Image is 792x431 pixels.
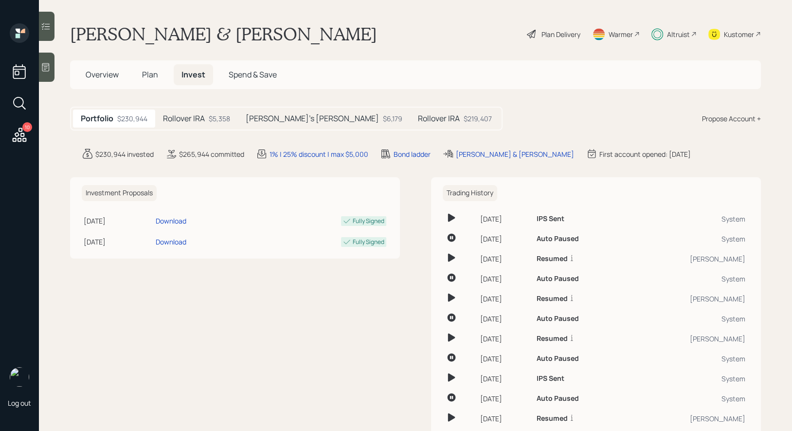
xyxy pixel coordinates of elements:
[632,374,745,384] div: System
[10,367,29,387] img: treva-nostdahl-headshot.png
[353,238,384,246] div: Fully Signed
[537,414,568,423] h6: Resumed
[537,275,579,283] h6: Auto Paused
[480,214,529,224] div: [DATE]
[609,29,633,39] div: Warmer
[632,354,745,364] div: System
[632,314,745,324] div: System
[156,237,186,247] div: Download
[632,274,745,284] div: System
[22,122,32,132] div: 10
[480,334,529,344] div: [DATE]
[464,113,492,124] div: $219,407
[163,114,205,123] h5: Rollover IRA
[181,69,205,80] span: Invest
[702,113,761,124] div: Propose Account +
[480,394,529,404] div: [DATE]
[480,254,529,264] div: [DATE]
[480,374,529,384] div: [DATE]
[632,294,745,304] div: [PERSON_NAME]
[70,23,377,45] h1: [PERSON_NAME] & [PERSON_NAME]
[537,215,564,223] h6: IPS Sent
[84,237,152,247] div: [DATE]
[480,294,529,304] div: [DATE]
[84,216,152,226] div: [DATE]
[537,255,568,263] h6: Resumed
[724,29,754,39] div: Kustomer
[537,315,579,323] h6: Auto Paused
[537,235,579,243] h6: Auto Paused
[443,185,497,201] h6: Trading History
[632,334,745,344] div: [PERSON_NAME]
[537,355,579,363] h6: Auto Paused
[229,69,277,80] span: Spend & Save
[632,413,745,424] div: [PERSON_NAME]
[541,29,580,39] div: Plan Delivery
[537,394,579,403] h6: Auto Paused
[117,113,147,124] div: $230,944
[480,413,529,424] div: [DATE]
[632,254,745,264] div: [PERSON_NAME]
[632,214,745,224] div: System
[383,113,402,124] div: $6,179
[456,149,574,159] div: [PERSON_NAME] & [PERSON_NAME]
[82,185,157,201] h6: Investment Proposals
[418,114,460,123] h5: Rollover IRA
[632,394,745,404] div: System
[480,354,529,364] div: [DATE]
[86,69,119,80] span: Overview
[246,114,379,123] h5: [PERSON_NAME]'s [PERSON_NAME]
[156,216,186,226] div: Download
[667,29,690,39] div: Altruist
[537,335,568,343] h6: Resumed
[537,375,564,383] h6: IPS Sent
[95,149,154,159] div: $230,944 invested
[394,149,431,159] div: Bond ladder
[480,234,529,244] div: [DATE]
[8,398,31,408] div: Log out
[270,149,368,159] div: 1% | 25% discount | max $5,000
[480,274,529,284] div: [DATE]
[142,69,158,80] span: Plan
[353,217,384,225] div: Fully Signed
[537,295,568,303] h6: Resumed
[480,314,529,324] div: [DATE]
[209,113,230,124] div: $5,358
[81,114,113,123] h5: Portfolio
[179,149,244,159] div: $265,944 committed
[632,234,745,244] div: System
[599,149,691,159] div: First account opened: [DATE]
